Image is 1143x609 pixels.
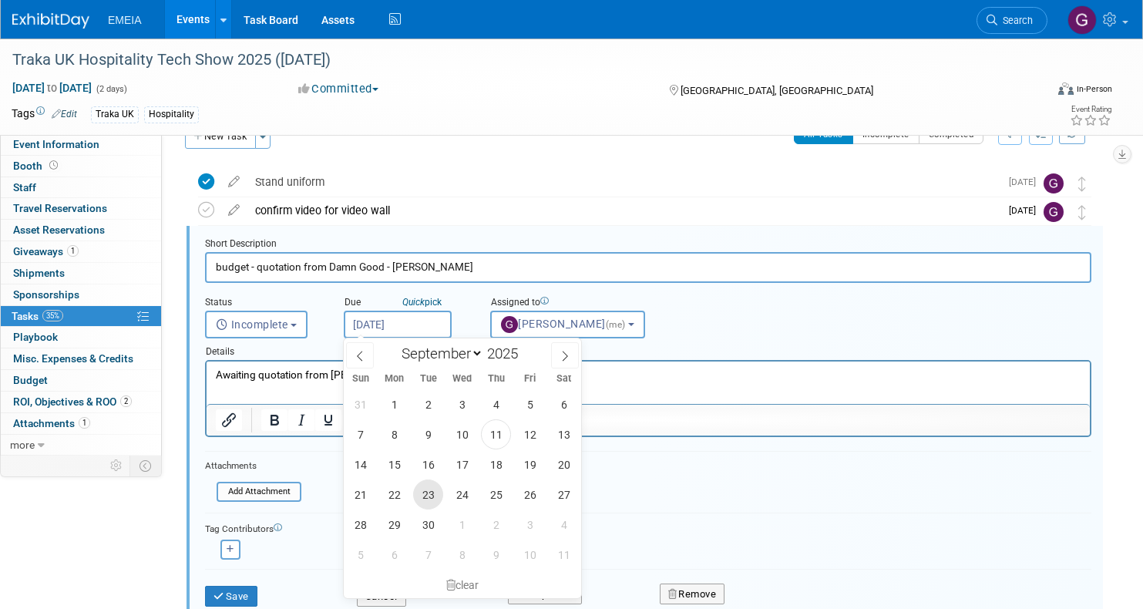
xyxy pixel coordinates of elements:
span: Thu [479,374,513,384]
span: 1 [79,417,90,429]
a: Travel Reservations [1,198,161,219]
a: Tasks35% [1,306,161,327]
span: September 27, 2025 [549,479,579,510]
a: Asset Reservations [1,220,161,241]
span: October 8, 2025 [447,540,477,570]
span: EMEIA [108,14,142,26]
span: October 3, 2025 [515,510,545,540]
a: ROI, Objectives & ROO2 [1,392,161,412]
a: Booth [1,156,161,177]
span: Booth not reserved yet [46,160,61,171]
span: October 9, 2025 [481,540,511,570]
span: [GEOGRAPHIC_DATA], [GEOGRAPHIC_DATA] [681,85,873,96]
span: September 20, 2025 [549,449,579,479]
a: Event Information [1,134,161,155]
span: Budget [13,374,48,386]
i: Move task [1078,205,1086,220]
iframe: Rich Text Area [207,362,1090,404]
div: Tag Contributors [205,520,1091,536]
span: Giveaways [13,245,79,257]
span: to [45,82,59,94]
img: ExhibitDay [12,13,89,29]
a: Sponsorships [1,284,161,305]
span: Booth [13,160,61,172]
span: Incomplete [216,318,288,331]
span: September 5, 2025 [515,389,545,419]
div: Event Rating [1070,106,1111,113]
span: September 18, 2025 [481,449,511,479]
span: (me) [606,319,626,330]
button: Insert/edit link [216,409,242,431]
span: September 10, 2025 [447,419,477,449]
img: Giovanna Eremita [1067,5,1097,35]
div: clear [344,572,581,598]
span: September 19, 2025 [515,449,545,479]
div: Traka UK Hospitality Tech Show 2025 ([DATE]) [7,46,1019,74]
span: October 10, 2025 [515,540,545,570]
span: October 4, 2025 [549,510,579,540]
select: Month [395,344,483,363]
span: September 8, 2025 [379,419,409,449]
div: Due [344,296,467,311]
a: Quickpick [399,296,445,308]
div: Stand uniform [247,169,1000,195]
div: Traka UK [91,106,139,123]
a: Search [977,7,1047,34]
div: Attachments [205,459,301,473]
span: October 2, 2025 [481,510,511,540]
span: (2 days) [95,84,127,94]
span: September 24, 2025 [447,479,477,510]
div: Assigned to [490,296,694,311]
span: September 21, 2025 [345,479,375,510]
div: In-Person [1076,83,1112,95]
img: Giovanna Eremita [1044,173,1064,193]
button: Save [205,586,257,607]
span: [DATE] [DATE] [12,81,92,95]
span: Misc. Expenses & Credits [13,352,133,365]
div: Details [205,338,1091,360]
span: October 5, 2025 [345,540,375,570]
span: September 7, 2025 [345,419,375,449]
a: Budget [1,370,161,391]
button: [PERSON_NAME](me) [490,311,645,338]
a: Misc. Expenses & Credits [1,348,161,369]
span: Event Information [13,138,99,150]
a: more [1,435,161,456]
span: Fri [513,374,547,384]
span: Shipments [13,267,65,279]
span: September 3, 2025 [447,389,477,419]
div: Status [205,296,321,311]
span: Sat [547,374,581,384]
span: ROI, Objectives & ROO [13,395,132,408]
span: August 31, 2025 [345,389,375,419]
td: Tags [12,106,77,123]
div: Event Format [948,80,1112,103]
span: September 28, 2025 [345,510,375,540]
span: Tue [412,374,445,384]
button: Italic [288,409,314,431]
span: October 1, 2025 [447,510,477,540]
span: September 16, 2025 [413,449,443,479]
span: Playbook [13,331,58,343]
span: Attachments [13,417,90,429]
span: [DATE] [1009,205,1044,216]
input: Name of task or a short description [205,252,1091,282]
input: Year [483,345,529,362]
span: Sponsorships [13,288,79,301]
button: Committed [293,81,385,97]
span: more [10,439,35,451]
span: September 23, 2025 [413,479,443,510]
span: September 4, 2025 [481,389,511,419]
span: October 6, 2025 [379,540,409,570]
span: Mon [378,374,412,384]
span: Staff [13,181,36,193]
span: September 12, 2025 [515,419,545,449]
span: Asset Reservations [13,224,105,236]
span: October 7, 2025 [413,540,443,570]
div: Short Description [205,237,1091,252]
span: 35% [42,310,63,321]
span: September 15, 2025 [379,449,409,479]
span: [DATE] [1009,177,1044,187]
